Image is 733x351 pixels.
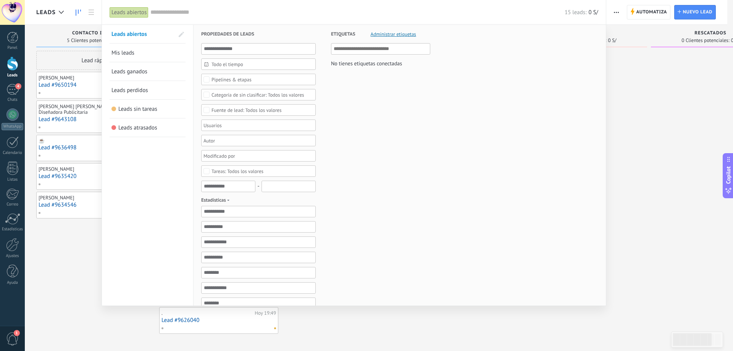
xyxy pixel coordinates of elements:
li: Leads perdidos [110,81,186,100]
div: Estadísticas [2,227,24,232]
a: Leads perdidos [111,81,184,99]
span: Leads atrasados [111,125,116,130]
div: Listas [2,177,24,182]
li: Leads atrasados [110,118,186,137]
a: Leads abiertos [111,25,174,43]
span: 1 [14,330,20,336]
div: Pipelines & etapas [212,77,252,82]
div: Ayuda [2,280,24,285]
div: Todos los valores [212,168,263,174]
div: Calendario [2,150,24,155]
span: Leads sin tareas [118,105,157,113]
div: Ajustes [2,254,24,259]
div: Chats [2,97,24,102]
span: Leads sin tareas [111,107,116,112]
span: Copilot [725,166,732,184]
li: Leads ganados [110,62,186,81]
div: Correo [2,202,24,207]
span: Administrar etiquetas [371,32,416,37]
span: Estadísticas [201,196,232,204]
a: Leads atrasados [111,118,184,137]
span: 0 S/ [588,9,598,16]
span: - [257,181,259,192]
div: WhatsApp [2,123,23,130]
span: Leads atrasados [118,124,157,131]
a: Leads sin tareas [111,100,184,118]
div: Panel [2,45,24,50]
span: 15 leads: [565,9,586,16]
div: No tienes etiquetas conectadas [331,58,402,68]
li: Leads sin tareas [110,100,186,118]
div: Leads abiertos [110,7,149,18]
li: Mis leads [110,44,186,62]
span: 4 [15,83,21,89]
span: Todo el tiempo [212,61,312,67]
a: Leads ganados [111,62,184,81]
li: Leads abiertos [110,25,186,44]
a: Mis leads [111,44,184,62]
div: Todos los valores [212,107,282,113]
span: Etiquetas [331,25,355,44]
span: Leads ganados [111,68,147,75]
div: Todos los valores [212,92,304,98]
div: Leads [2,73,24,78]
span: Mis leads [111,49,134,57]
span: Propiedades de leads [201,25,254,44]
span: Leads perdidos [111,87,148,94]
span: Leads abiertos [111,31,147,38]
